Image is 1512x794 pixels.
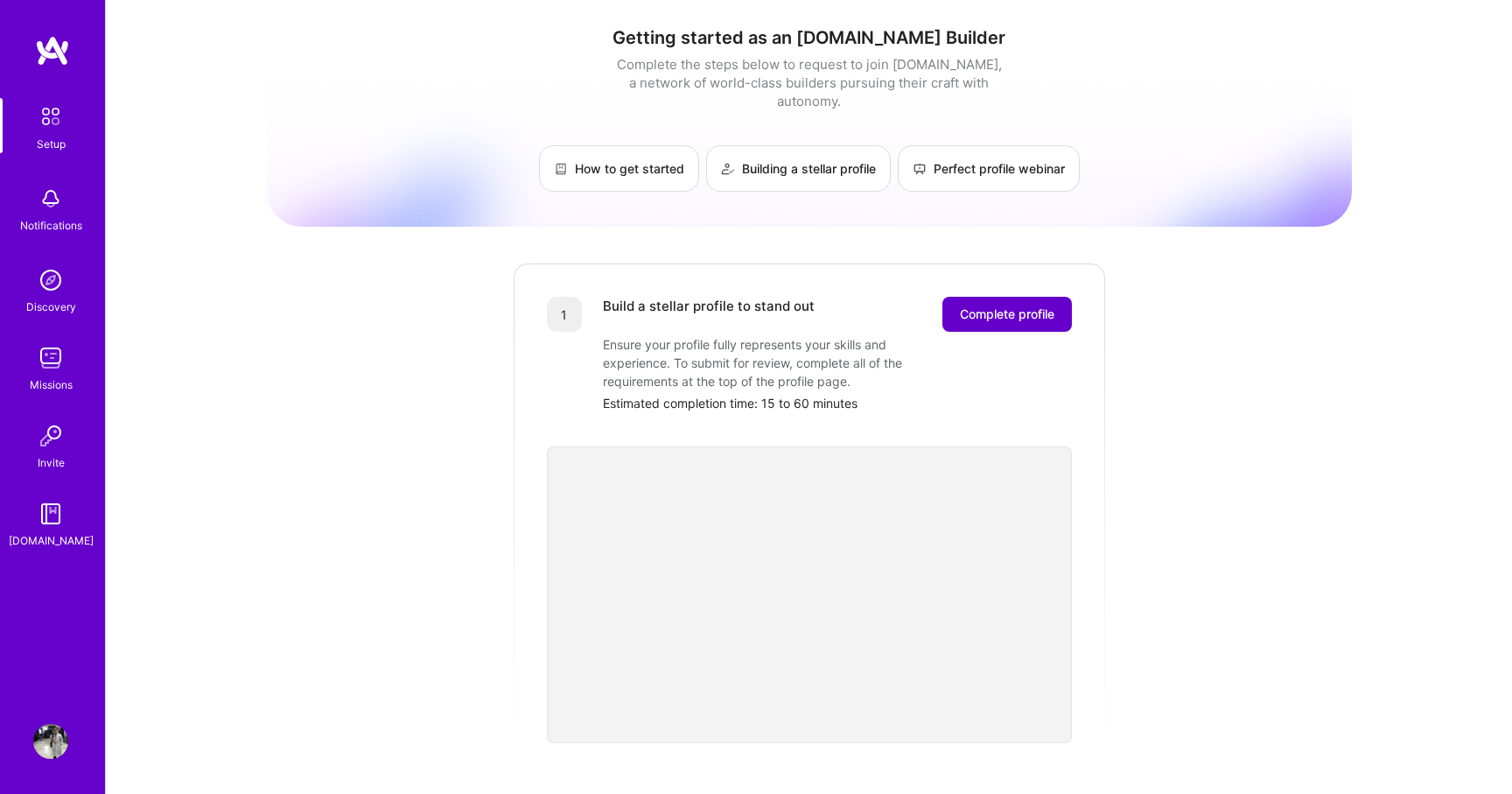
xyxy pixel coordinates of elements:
[267,27,1352,48] h1: Getting started as an [DOMAIN_NAME] Builder
[960,306,1054,323] span: Complete profile
[30,376,73,394] div: Missions
[20,216,82,235] div: Notifications
[603,335,953,390] div: Ensure your profile fully represents your skills and experience. To submit for review, complete a...
[38,453,65,472] div: Invite
[547,446,1072,743] iframe: video
[33,263,68,298] img: discovery
[721,162,735,176] img: Building a stellar profile
[539,145,699,192] a: How to get started
[32,98,69,135] img: setup
[603,297,815,332] div: Build a stellar profile to stand out
[35,35,70,67] img: logo
[9,531,94,550] div: [DOMAIN_NAME]
[706,145,891,192] a: Building a stellar profile
[33,724,68,759] img: User Avatar
[547,297,582,332] div: 1
[913,162,927,176] img: Perfect profile webinar
[26,298,76,316] div: Discovery
[33,341,68,376] img: teamwork
[33,496,68,531] img: guide book
[37,135,66,153] div: Setup
[33,418,68,453] img: Invite
[942,297,1072,332] button: Complete profile
[554,162,568,176] img: How to get started
[29,724,73,759] a: User Avatar
[603,394,1072,412] div: Estimated completion time: 15 to 60 minutes
[33,181,68,216] img: bell
[898,145,1080,192] a: Perfect profile webinar
[612,55,1006,110] div: Complete the steps below to request to join [DOMAIN_NAME], a network of world-class builders purs...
